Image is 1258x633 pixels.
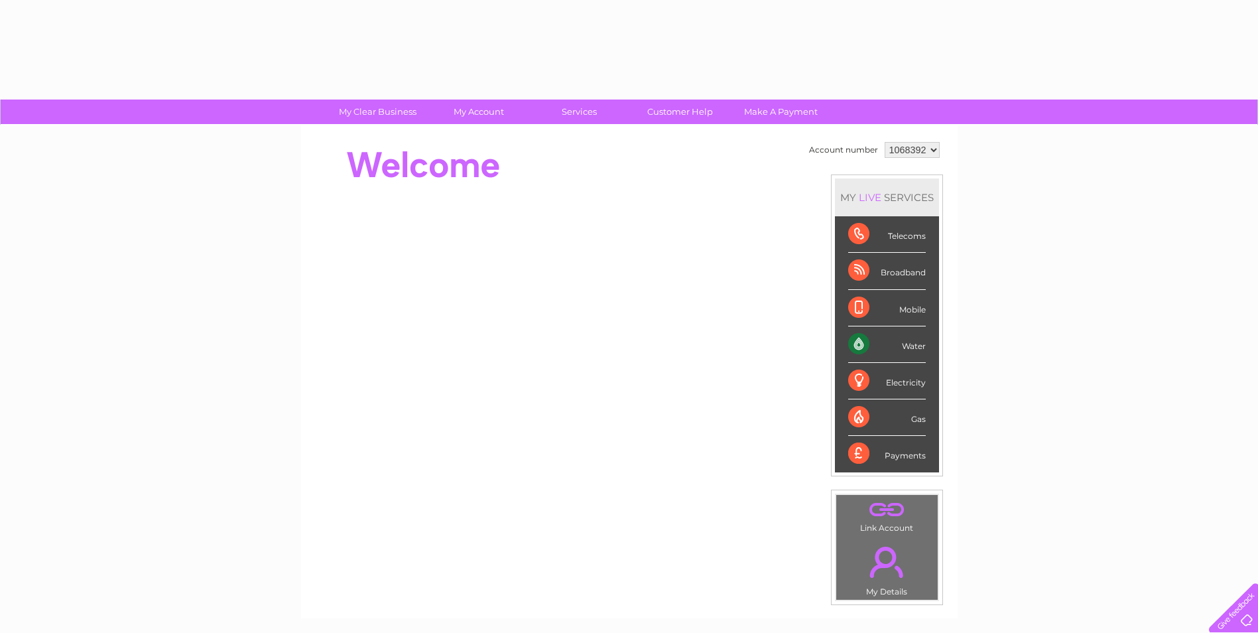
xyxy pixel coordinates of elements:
a: My Clear Business [323,100,432,124]
div: Mobile [848,290,926,326]
div: Telecoms [848,216,926,253]
a: . [840,498,934,522]
a: Customer Help [625,100,735,124]
a: Services [525,100,634,124]
td: Account number [806,139,881,161]
a: . [840,539,934,585]
div: Electricity [848,363,926,399]
a: My Account [424,100,533,124]
td: My Details [836,535,938,600]
a: Make A Payment [726,100,836,124]
div: Broadband [848,253,926,289]
div: MY SERVICES [835,178,939,216]
div: Gas [848,399,926,436]
div: LIVE [856,191,884,204]
td: Link Account [836,494,938,536]
div: Water [848,326,926,363]
div: Payments [848,436,926,472]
